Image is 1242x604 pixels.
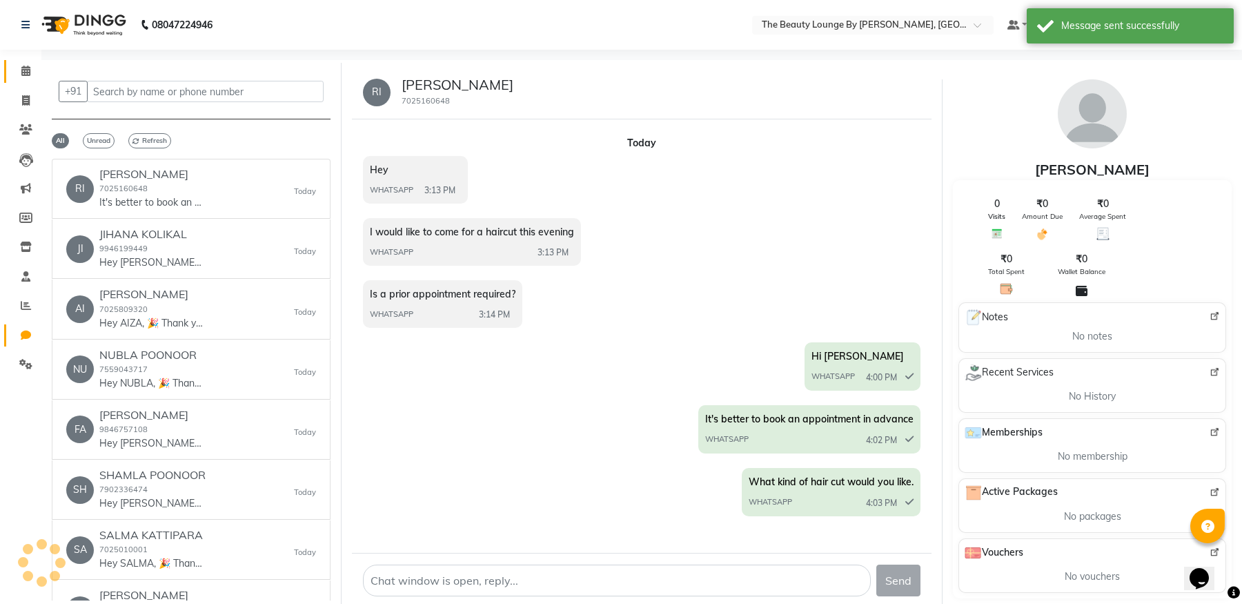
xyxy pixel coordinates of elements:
h5: [PERSON_NAME] [402,77,513,93]
small: Today [294,427,316,438]
span: No notes [1072,329,1112,344]
span: Average Spent [1079,211,1126,222]
span: No packages [1064,509,1121,524]
img: logo [35,6,130,44]
small: 7025160648 [99,184,148,193]
div: NU [66,355,94,383]
div: JI [66,235,94,263]
span: No membership [1058,449,1127,464]
span: WHATSAPP [705,433,749,445]
div: AI [66,295,94,323]
span: WHATSAPP [370,309,413,320]
span: 4:03 PM [866,497,897,509]
span: 3:13 PM [424,184,455,197]
p: Hey AIZA, 🎉 Thank you for choosing The Beauty Lounge By [PERSON_NAME]! Here’s your invoice: 💰 Amo... [99,316,203,331]
div: FA [66,416,94,443]
small: 7025160648 [402,96,450,106]
span: Notes [965,309,1008,327]
span: Is a prior appointment required? [370,288,515,300]
h6: JIHANA KOLIKAL [99,228,203,241]
div: RI [363,79,391,106]
h6: NUBLA POONOOR [99,349,203,362]
p: Hey [PERSON_NAME], 🎉 Thank you for choosing The Beauty Lounge By [PERSON_NAME]! Here’s your invoi... [99,496,203,511]
div: SA [66,536,94,564]
small: Today [294,306,316,318]
img: Total Spent Icon [1000,282,1013,295]
small: Today [294,246,316,257]
small: Today [294,367,316,378]
small: 7559043717 [99,364,148,374]
span: WHATSAPP [811,371,855,382]
div: [PERSON_NAME] [953,159,1232,180]
small: Today [294,487,316,498]
p: It's better to book an appointment in advance [99,195,203,210]
span: ₹0 [1000,252,1012,266]
small: 7025010001 [99,545,148,554]
button: +91 [59,81,88,102]
span: WHATSAPP [749,496,792,508]
img: avatar [1058,79,1127,148]
span: ₹0 [1097,197,1109,211]
small: 9846757108 [99,425,148,434]
strong: Today [627,137,656,149]
span: Wallet Balance [1058,266,1105,277]
div: SH [66,476,94,504]
span: 3:13 PM [538,246,569,259]
div: Message sent successfully [1061,19,1223,33]
small: 7902336474 [99,485,148,494]
p: Hey SALMA, 🎉 Thank you for choosing The Beauty Lounge By [PERSON_NAME]! Here’s your invoice: 💰 Am... [99,556,203,571]
span: Refresh [128,133,171,148]
iframe: chat widget [1184,549,1228,590]
small: Today [294,547,316,558]
h6: SALMA KATTIPARA [99,529,203,542]
input: Search by name or phone number [87,81,324,102]
b: 08047224946 [152,6,213,44]
img: Average Spent Icon [1096,227,1110,240]
span: Visits [988,211,1005,222]
span: 3:14 PM [479,309,510,321]
span: ₹0 [1036,197,1048,211]
span: Hi [PERSON_NAME] [811,350,904,362]
span: Amount Due [1022,211,1063,222]
span: No vouchers [1065,569,1120,584]
span: 4:02 PM [866,434,897,447]
span: Active Packages [965,485,1058,501]
h6: [PERSON_NAME] [99,589,203,602]
span: 0 [994,197,1000,211]
p: Hey NUBLA, 🎉 Thank you for choosing The Beauty Lounge By [PERSON_NAME]! Here’s your invoice: 💰 Am... [99,376,203,391]
h6: SHAMLA POONOOR [99,469,206,482]
span: Vouchers [965,545,1023,561]
span: I would like to come for a haircut this evening [370,226,574,238]
span: WHATSAPP [370,184,413,196]
small: 9946199449 [99,244,148,253]
span: Recent Services [965,364,1054,381]
small: 7025809320 [99,304,148,314]
h6: [PERSON_NAME] [99,288,203,301]
span: ₹0 [1076,252,1087,266]
span: WHATSAPP [370,246,413,258]
span: Total Spent [988,266,1025,277]
small: Today [294,186,316,197]
span: 4:00 PM [866,371,897,384]
h6: [PERSON_NAME] [99,409,203,422]
span: Unread [83,133,115,148]
h6: [PERSON_NAME] [99,168,203,181]
span: Memberships [965,425,1043,441]
span: No History [1069,389,1116,404]
span: What kind of hair cut would you like. [749,476,914,488]
span: All [52,133,69,148]
div: RI [66,175,94,203]
span: It's better to book an appointment in advance [705,413,914,425]
p: Hey [PERSON_NAME], 🎉 Thank you for choosing The Beauty Lounge By [PERSON_NAME]! Here’s your invoi... [99,255,203,270]
span: Hey [370,164,388,176]
img: Amount Due Icon [1036,227,1049,241]
p: Hey [PERSON_NAME], 🎉 Thank you for choosing The Beauty Lounge By [PERSON_NAME]! Here’s your invoi... [99,436,203,451]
